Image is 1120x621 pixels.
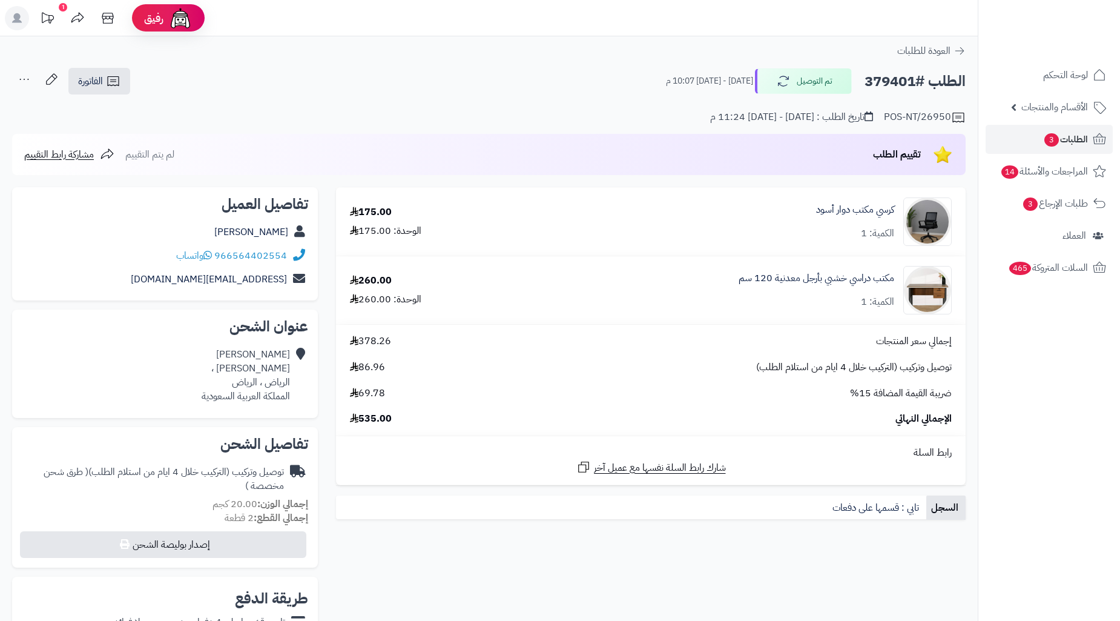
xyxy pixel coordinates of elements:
a: كرسي مكتب دوار أسود [816,203,894,217]
span: 535.00 [350,412,392,426]
div: 175.00 [350,205,392,219]
div: 1 [59,3,67,12]
span: السلات المتروكة [1008,259,1088,276]
span: ضريبة القيمة المضافة 15% [850,387,952,400]
strong: إجمالي الوزن: [257,497,308,511]
img: logo-2.png [1038,25,1108,50]
span: المراجعات والأسئلة [1000,163,1088,180]
a: تابي : قسمها على دفعات [828,496,926,520]
img: 1753945823-1-90x90.jpg [904,198,951,246]
span: الفاتورة [78,74,103,88]
span: تقييم الطلب [873,147,921,162]
img: 1757748551-1-90x90.jpg [904,266,951,314]
h2: تفاصيل الشحن [22,437,308,451]
h2: طريقة الدفع [235,591,308,606]
a: العودة للطلبات [897,44,966,58]
span: طلبات الإرجاع [1022,195,1088,212]
button: إصدار بوليصة الشحن [20,531,306,558]
a: [PERSON_NAME] [214,225,288,239]
img: ai-face.png [168,6,193,30]
div: رابط السلة [341,446,961,460]
a: العملاء [986,221,1113,250]
div: 260.00 [350,274,392,288]
a: واتساب [176,248,212,263]
a: الفاتورة [68,68,130,95]
h2: تفاصيل العميل [22,197,308,211]
a: [EMAIL_ADDRESS][DOMAIN_NAME] [131,272,287,287]
div: الوحدة: 260.00 [350,293,421,307]
a: تحديثات المنصة [32,6,62,33]
small: 2 قطعة [225,511,308,525]
a: مشاركة رابط التقييم [24,147,114,162]
a: السلات المتروكة465 [986,253,1113,282]
a: السجل [926,496,966,520]
a: الطلبات3 [986,125,1113,154]
a: مكتب دراسي خشبي بأرجل معدنية 120 سم [739,271,894,285]
span: 69.78 [350,387,385,400]
div: تاريخ الطلب : [DATE] - [DATE] 11:24 م [710,110,873,124]
a: لوحة التحكم [986,61,1113,90]
span: شارك رابط السلة نفسها مع عميل آخر [594,461,726,475]
span: رفيق [144,11,163,25]
div: [PERSON_NAME] [PERSON_NAME] ، الرياض ، الرياض المملكة العربية السعودية [202,348,290,403]
small: 20.00 كجم [212,497,308,511]
span: العملاء [1062,227,1086,244]
span: لم يتم التقييم [125,147,174,162]
span: 3 [1044,133,1059,147]
div: الكمية: 1 [861,227,894,241]
span: مشاركة رابط التقييم [24,147,94,162]
a: طلبات الإرجاع3 [986,189,1113,218]
a: 966564402554 [214,248,287,263]
span: الإجمالي النهائي [895,412,952,426]
span: 378.26 [350,334,391,348]
div: POS-NT/26950 [884,110,966,125]
span: لوحة التحكم [1043,67,1088,84]
span: الأقسام والمنتجات [1021,99,1088,116]
div: توصيل وتركيب (التركيب خلال 4 ايام من استلام الطلب) [22,465,284,493]
span: ( طرق شحن مخصصة ) [44,465,284,493]
div: الكمية: 1 [861,295,894,309]
h2: عنوان الشحن [22,319,308,334]
span: توصيل وتركيب (التركيب خلال 4 ايام من استلام الطلب) [756,360,952,374]
span: إجمالي سعر المنتجات [876,334,952,348]
strong: إجمالي القطع: [254,511,308,525]
span: العودة للطلبات [897,44,950,58]
span: 3 [1023,198,1038,211]
small: [DATE] - [DATE] 10:07 م [666,75,753,87]
span: 465 [1009,262,1032,276]
span: الطلبات [1043,131,1088,148]
span: 86.96 [350,360,385,374]
span: 14 [1001,165,1018,179]
a: المراجعات والأسئلة14 [986,157,1113,186]
button: تم التوصيل [755,68,852,94]
div: الوحدة: 175.00 [350,224,421,238]
a: شارك رابط السلة نفسها مع عميل آخر [576,460,726,475]
h2: الطلب #379401 [865,69,966,94]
